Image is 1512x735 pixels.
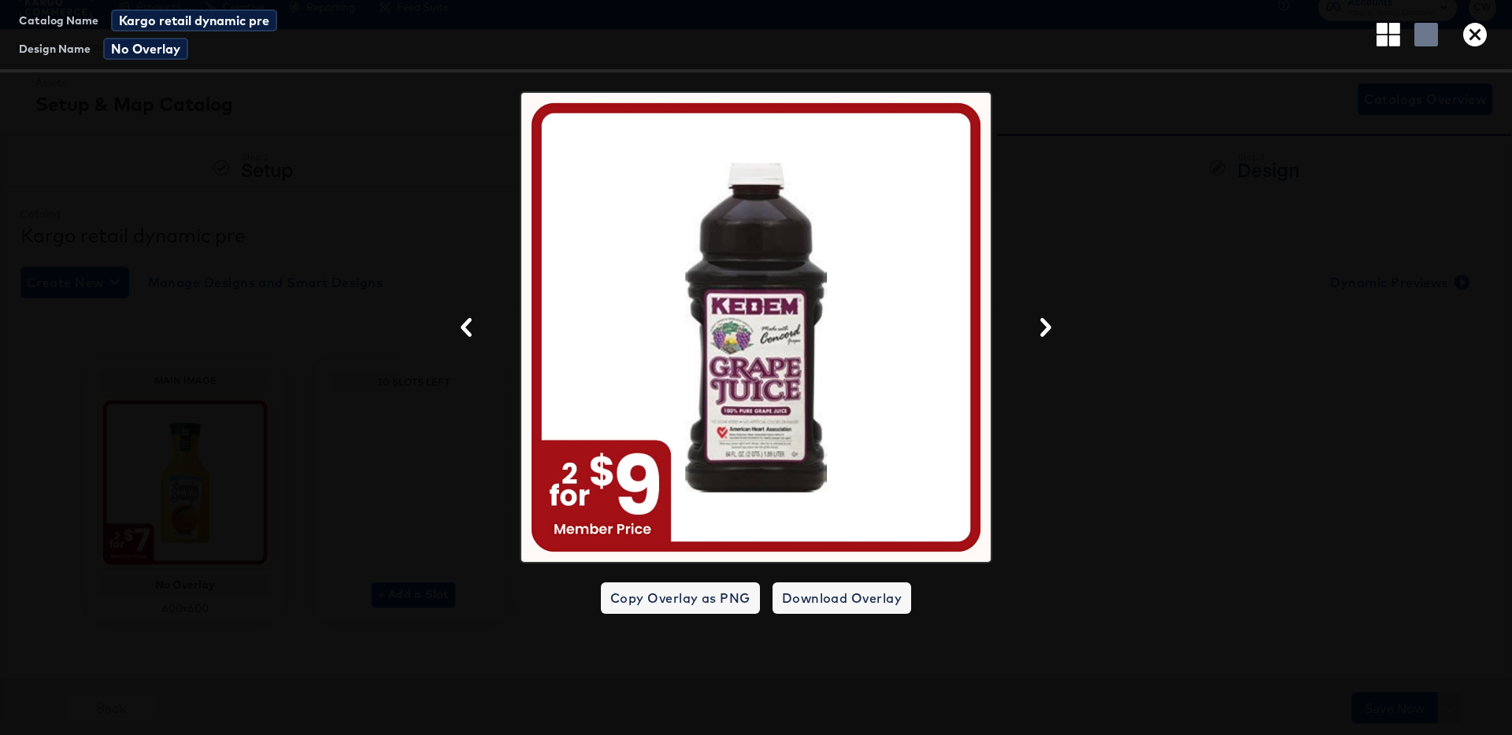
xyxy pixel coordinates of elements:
span: Kargo retail dynamic pre [111,9,277,31]
span: No Overlay [103,38,188,60]
span: Download Overlay [782,587,902,609]
button: Copy Overlay as PNG [601,582,760,614]
span: Catalog Name [19,14,98,27]
button: Download Overlay [773,582,911,614]
span: Copy Overlay as PNG [610,587,750,609]
span: Design Name [19,42,91,55]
